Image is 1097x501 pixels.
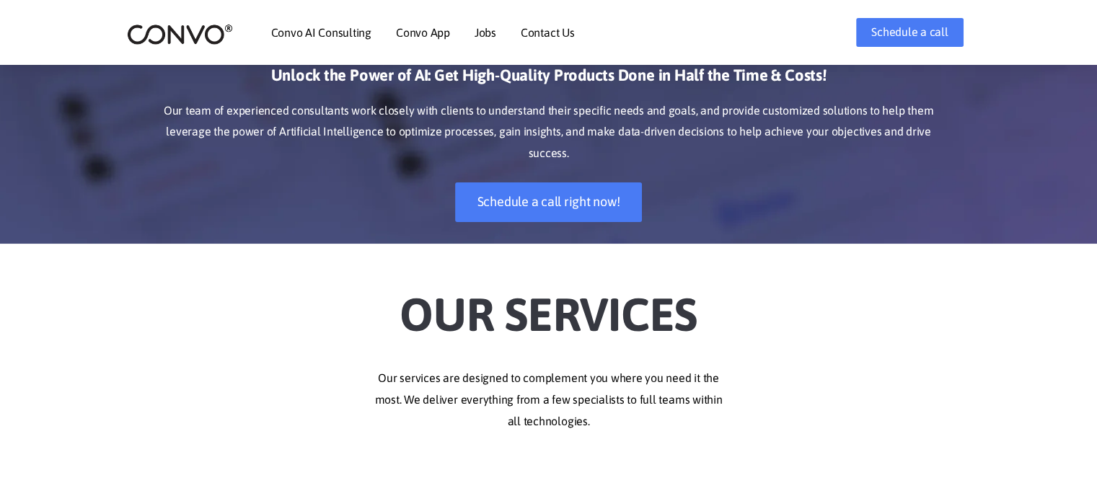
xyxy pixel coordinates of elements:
[149,265,949,346] h2: Our Services
[396,27,450,38] a: Convo App
[149,65,949,97] h3: Unlock the Power of AI: Get High-Quality Products Done in Half the Time & Costs!
[127,23,233,45] img: logo_2.png
[455,182,643,222] a: Schedule a call right now!
[149,368,949,433] p: Our services are designed to complement you where you need it the most. We deliver everything fro...
[856,18,963,47] a: Schedule a call
[149,100,949,165] p: Our team of experienced consultants work closely with clients to understand their specific needs ...
[521,27,575,38] a: Contact Us
[475,27,496,38] a: Jobs
[271,27,371,38] a: Convo AI Consulting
